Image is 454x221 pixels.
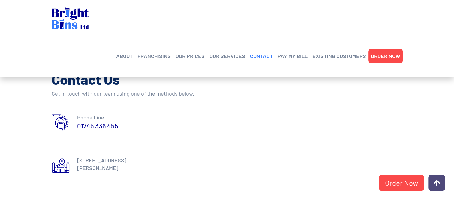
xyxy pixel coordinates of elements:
[379,175,424,191] a: Order Now
[52,70,253,88] h2: Contact Us
[278,52,308,60] a: PAY MY BILL
[312,52,366,60] a: EXISTING CUSTOMERS
[77,156,160,172] p: [STREET_ADDRESS][PERSON_NAME]
[250,52,273,60] a: CONTACT
[176,52,205,60] a: OUR PRICES
[209,52,245,60] a: OUR SERVICES
[371,52,400,60] a: ORDER NOW
[116,52,133,60] a: ABOUT
[77,113,160,121] p: Phone Line
[77,121,118,130] a: 01745 336 455
[137,52,171,60] a: FRANCHISING
[52,88,253,99] p: Get in touch with our team using one of the methods below.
